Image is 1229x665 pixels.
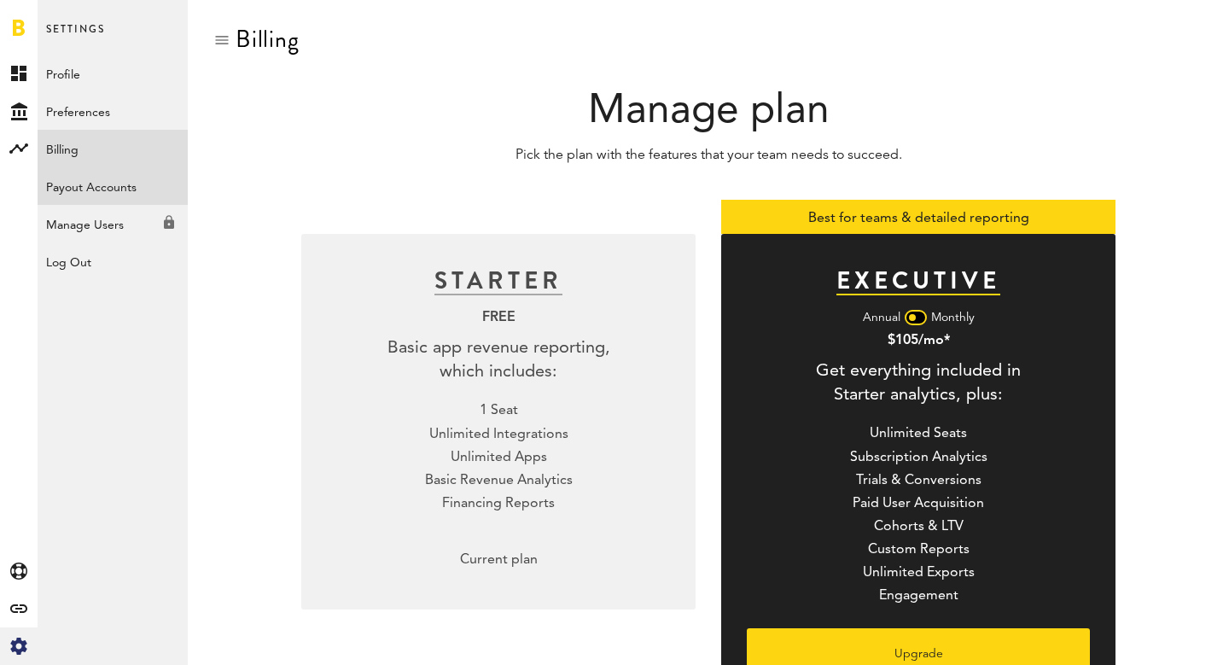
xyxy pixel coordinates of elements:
[425,401,573,421] div: 1 Seat
[38,130,188,167] a: Billing
[38,55,188,92] a: Profile
[850,424,987,444] div: Unlimited Seats
[850,448,987,467] div: Subscription Analytics
[38,92,188,130] a: Preferences
[38,205,188,236] div: Available only for Executive Analytics subscribers and funding clients
[236,26,300,53] div: Billing
[850,517,987,536] div: Cohorts & LTV
[425,425,573,444] div: Unlimited Integrations
[588,91,830,132] span: Manage plan
[816,359,1021,407] div: Get everything included in Starter analytics, plus:
[38,242,188,273] div: Log Out
[850,540,987,559] div: Custom Reports
[31,12,124,27] span: Поддержка
[836,268,1000,295] div: EXECUTIVE
[850,494,987,513] div: Paid User Acquisition
[434,268,562,295] div: STARTER
[213,145,1203,166] p: Pick the plan with the features that your team needs to succeed.
[931,309,975,326] div: Monthly
[38,167,188,205] a: Payout Accounts
[327,536,670,584] div: Current plan
[850,471,987,490] div: Trials & Conversions
[850,563,987,582] div: Unlimited Exports
[863,309,900,326] div: Annual
[425,471,573,490] div: Basic Revenue Analytics
[46,19,105,55] span: Settings
[850,586,987,605] div: Engagement
[387,336,610,384] div: Basic app revenue reporting, which includes:
[425,448,573,467] div: Unlimited Apps
[721,200,1115,234] div: Best for teams & detailed reporting
[482,307,515,328] div: FREE
[425,494,573,513] div: Financing Reports
[888,330,950,351] div: $105/mo*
